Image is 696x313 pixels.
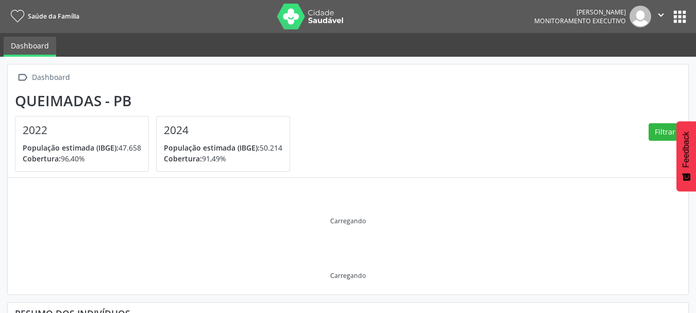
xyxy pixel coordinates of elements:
[649,123,681,141] button: Filtrar
[15,92,297,109] div: Queimadas - PB
[630,6,651,27] img: img
[28,12,79,21] span: Saúde da Família
[164,153,282,164] p: 91,49%
[534,8,626,17] div: [PERSON_NAME]
[164,142,282,153] p: 50.214
[23,142,141,153] p: 47.658
[164,143,260,153] span: População estimada (IBGE):
[7,8,79,25] a: Saúde da Família
[23,153,141,164] p: 96,40%
[164,154,202,163] span: Cobertura:
[682,131,691,168] span: Feedback
[30,70,72,85] div: Dashboard
[655,9,667,21] i: 
[671,8,689,26] button: apps
[23,143,118,153] span: População estimada (IBGE):
[330,217,366,225] div: Carregando
[23,154,61,163] span: Cobertura:
[23,124,141,137] h4: 2022
[4,37,56,57] a: Dashboard
[534,17,626,25] span: Monitoramento Executivo
[164,124,282,137] h4: 2024
[15,70,30,85] i: 
[651,6,671,27] button: 
[676,121,696,191] button: Feedback - Mostrar pesquisa
[330,271,366,280] div: Carregando
[15,70,72,85] a:  Dashboard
